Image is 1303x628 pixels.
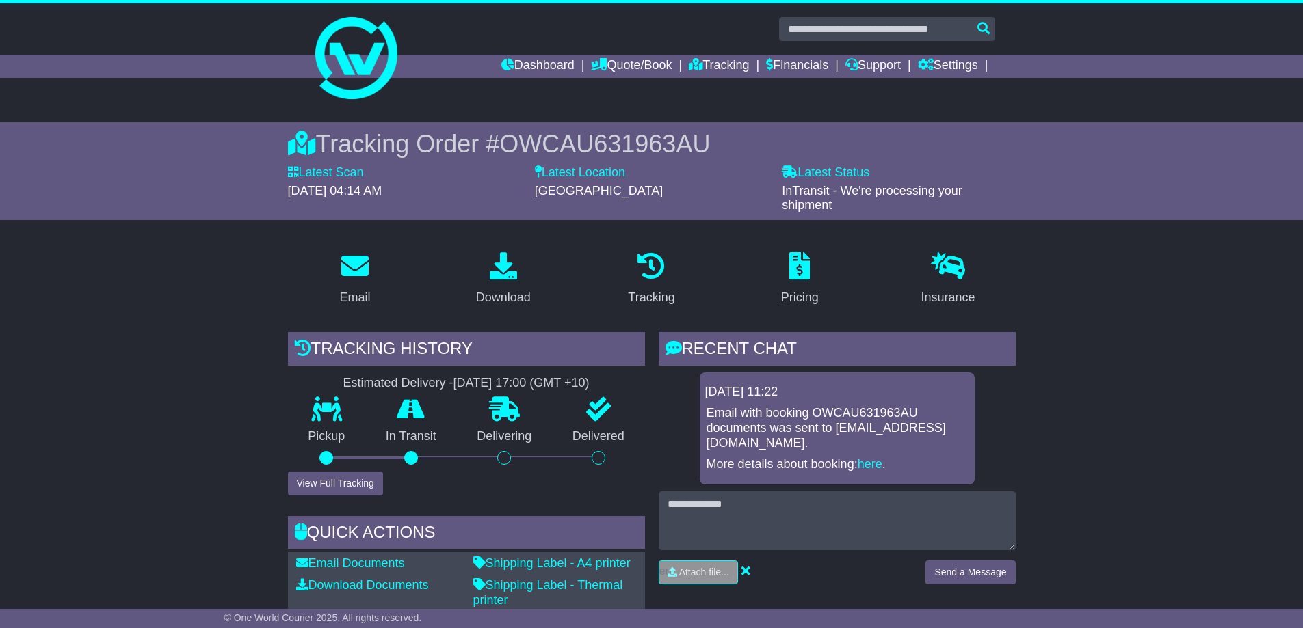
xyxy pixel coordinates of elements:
[288,376,645,391] div: Estimated Delivery -
[628,288,674,307] div: Tracking
[288,129,1016,159] div: Tracking Order #
[772,247,828,312] a: Pricing
[591,55,672,78] a: Quote/Book
[288,429,366,444] p: Pickup
[296,578,429,592] a: Download Documents
[552,429,645,444] p: Delivered
[918,55,978,78] a: Settings
[288,184,382,197] span: [DATE] 04:14 AM
[224,612,422,623] span: © One World Courier 2025. All rights reserved.
[288,165,364,180] label: Latest Scan
[365,429,457,444] p: In Transit
[288,472,383,495] button: View Full Tracking
[476,288,531,307] div: Download
[912,247,984,312] a: Insurance
[689,55,749,78] a: Tracking
[288,516,645,553] div: Quick Actions
[782,184,962,213] span: InTransit - We're processing your shipment
[707,457,968,472] p: More details about booking: .
[288,332,645,369] div: Tracking history
[845,55,901,78] a: Support
[453,376,590,391] div: [DATE] 17:00 (GMT +10)
[925,560,1015,584] button: Send a Message
[659,332,1016,369] div: RECENT CHAT
[707,406,968,450] p: Email with booking OWCAU631963AU documents was sent to [EMAIL_ADDRESS][DOMAIN_NAME].
[535,165,625,180] label: Latest Location
[330,247,379,312] a: Email
[473,556,631,570] a: Shipping Label - A4 printer
[619,247,683,312] a: Tracking
[501,55,575,78] a: Dashboard
[457,429,553,444] p: Delivering
[782,165,869,180] label: Latest Status
[473,578,623,607] a: Shipping Label - Thermal printer
[467,247,540,312] a: Download
[781,288,819,307] div: Pricing
[339,288,370,307] div: Email
[535,184,663,197] span: [GEOGRAPHIC_DATA]
[705,385,969,400] div: [DATE] 11:22
[296,556,405,570] a: Email Documents
[921,288,975,307] div: Insurance
[858,457,882,471] a: here
[499,130,710,158] span: OWCAU631963AU
[766,55,828,78] a: Financials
